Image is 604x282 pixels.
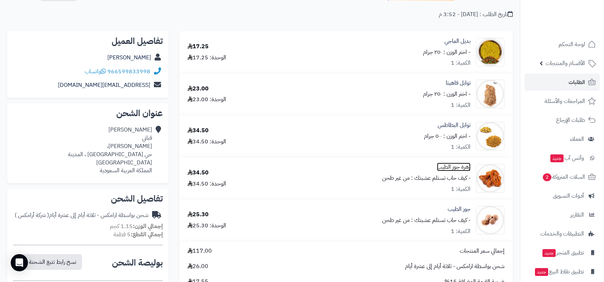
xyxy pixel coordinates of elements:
a: زهرة جوز الطيب [437,163,471,171]
a: [PERSON_NAME] [107,53,151,62]
span: التقارير [570,210,584,220]
div: الكمية: 1 [451,59,471,67]
small: - اختر الوزن : ٢٥٠ جرام [423,90,471,98]
div: شحن بواسطة ارامكس - ثلاثة أيام إلى عشرة أيام [15,211,148,219]
h2: تفاصيل العميل [13,37,163,45]
div: 17.25 [187,43,209,51]
h2: تفاصيل الشحن [13,194,163,203]
span: التطبيقات والخدمات [540,229,584,239]
a: لوحة التحكم [525,36,600,53]
div: الكمية: 1 [451,143,471,151]
span: تطبيق المتجر [542,248,584,258]
a: الطلبات [525,74,600,91]
a: العملاء [525,130,600,148]
span: المراجعات والأسئلة [545,96,585,106]
span: إجمالي سعر المنتجات [460,247,505,255]
span: ( شركة أرامكس ) [15,211,49,219]
h2: بوليصة الشحن [112,258,163,267]
small: - اختر الوزن : ٢٥٠ جرام [423,48,471,56]
a: بديل الماجي [444,37,471,45]
div: تاريخ الطلب : [DATE] - 3:52 م [439,10,513,19]
a: التقارير [525,206,600,223]
span: تطبيق نقاط البيع [534,267,584,277]
a: توابل البطاطس [438,121,471,129]
a: أدوات التسويق [525,187,600,204]
span: 117.00 [187,247,212,255]
a: وآتس آبجديد [525,149,600,167]
div: Open Intercom Messenger [11,254,28,271]
span: نسخ رابط تتبع الشحنة [29,258,76,266]
div: الوحدة: 25.30 [187,222,226,230]
img: 28267ae0f5be94ba31e710301e419fa05f4-90x90.jpeg [476,80,504,108]
a: واتساب [85,67,106,76]
span: وآتس آب [550,153,584,163]
span: 26.00 [187,262,208,271]
span: جديد [535,268,548,276]
a: 966599833998 [107,67,150,76]
span: جديد [542,249,556,257]
small: - كيف حاب تستلم عشبتك : من غير طحن [382,174,471,182]
small: - اختر الوزن : ٥٠٠ جرام [424,132,471,140]
a: تطبيق المتجرجديد [525,244,600,261]
img: 310a0b1bf628b33819f1a35cd539a51736e-90x90.jpeg [476,164,504,193]
div: 34.50 [187,127,209,135]
div: الوحدة: 34.50 [187,180,226,188]
div: 34.50 [187,169,209,177]
a: السلات المتروكة2 [525,168,600,185]
a: طلبات الإرجاع [525,112,600,129]
div: الوحدة: 23.00 [187,95,226,104]
div: الكمية: 1 [451,227,471,236]
small: 5 قطعة [113,230,163,239]
span: العملاء [570,134,584,144]
h2: عنوان الشحن [13,109,163,118]
img: 28880f986cb56f4d899640956d5607fddc5-90x90.jpeg [476,122,504,150]
a: توابل فاهيتا [446,79,471,87]
div: 23.00 [187,85,209,93]
div: الكمية: 1 [451,101,471,109]
span: جديد [550,154,564,162]
div: 25.30 [187,211,209,219]
a: التطبيقات والخدمات [525,225,600,242]
strong: إجمالي الوزن: [133,222,163,231]
div: الكمية: 1 [451,185,471,193]
img: 4876936523a524ca77988e4373d81dabacb-90x90.jpeg [476,206,504,234]
button: نسخ رابط تتبع الشحنة [14,254,82,270]
a: المراجعات والأسئلة [525,93,600,110]
span: أدوات التسويق [553,191,584,201]
strong: إجمالي القطع: [131,230,163,239]
small: 1.15 كجم [110,222,163,231]
div: الوحدة: 34.50 [187,138,226,146]
div: [PERSON_NAME] قباني [PERSON_NAME]، حي [GEOGRAPHIC_DATA] ، المدينة [GEOGRAPHIC_DATA] المملكة العرب... [13,126,152,175]
span: طلبات الإرجاع [556,115,585,125]
span: لوحة التحكم [559,39,585,49]
img: 257b34cc7f6d1049ef806e789b18fa2e1eb-90x90.png [476,38,504,66]
span: 2 [543,173,551,181]
span: الطلبات [569,77,585,87]
span: السلات المتروكة [542,172,585,182]
small: - كيف حاب تستلم عشبتك : من غير طحن [382,216,471,224]
div: الوحدة: 17.25 [187,54,226,62]
a: [EMAIL_ADDRESS][DOMAIN_NAME] [58,81,150,89]
a: جوز الطيب [448,205,471,213]
span: الأقسام والمنتجات [546,58,585,68]
a: تطبيق نقاط البيعجديد [525,263,600,280]
span: شحن بواسطة ارامكس - ثلاثة أيام إلى عشرة أيام [405,262,505,271]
